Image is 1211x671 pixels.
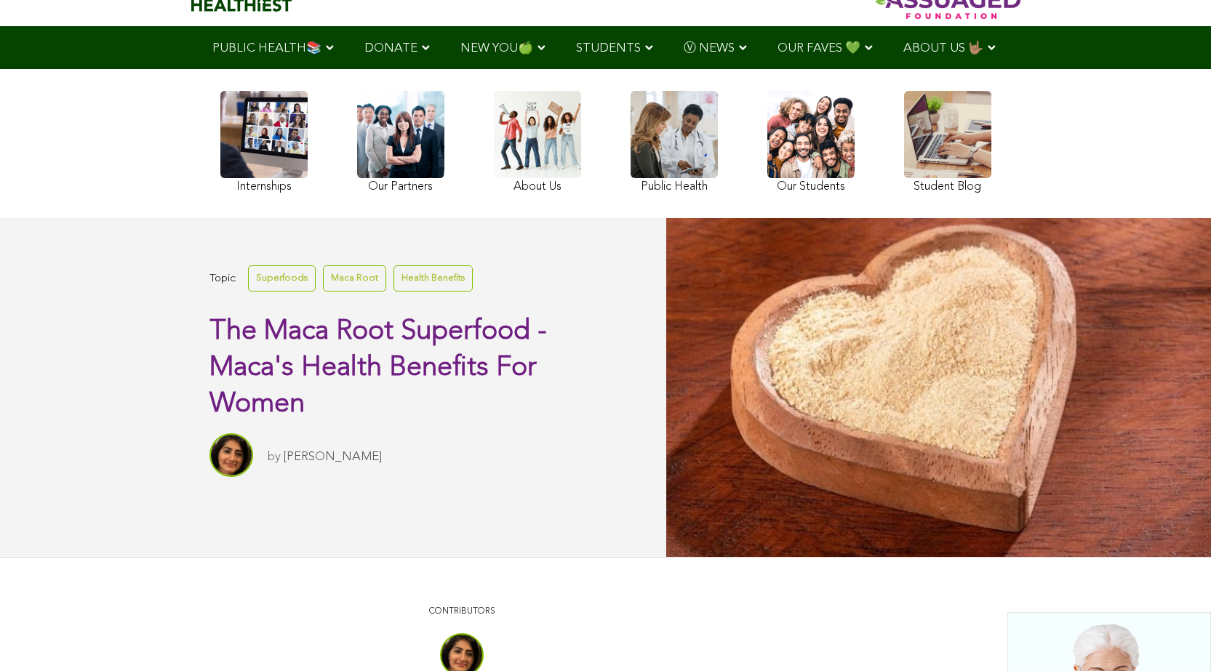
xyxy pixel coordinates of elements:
iframe: Chat Widget [1138,601,1211,671]
div: Navigation Menu [191,26,1020,69]
span: Topic: [209,269,237,289]
span: OUR FAVES 💚 [778,42,860,55]
span: Ⓥ NEWS [684,42,735,55]
span: ABOUT US 🤟🏽 [903,42,983,55]
span: PUBLIC HEALTH📚 [212,42,321,55]
span: NEW YOU🍏 [460,42,533,55]
a: [PERSON_NAME] [284,451,382,463]
p: CONTRIBUTORS [225,605,698,619]
span: The Maca Root Superfood - Maca's Health Benefits For Women [209,318,547,418]
a: Superfoods [248,265,316,291]
a: Maca Root [323,265,386,291]
a: Health Benefits [393,265,473,291]
img: Sitara Darvish [209,433,253,477]
span: DONATE [364,42,417,55]
span: STUDENTS [576,42,641,55]
span: by [268,451,281,463]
